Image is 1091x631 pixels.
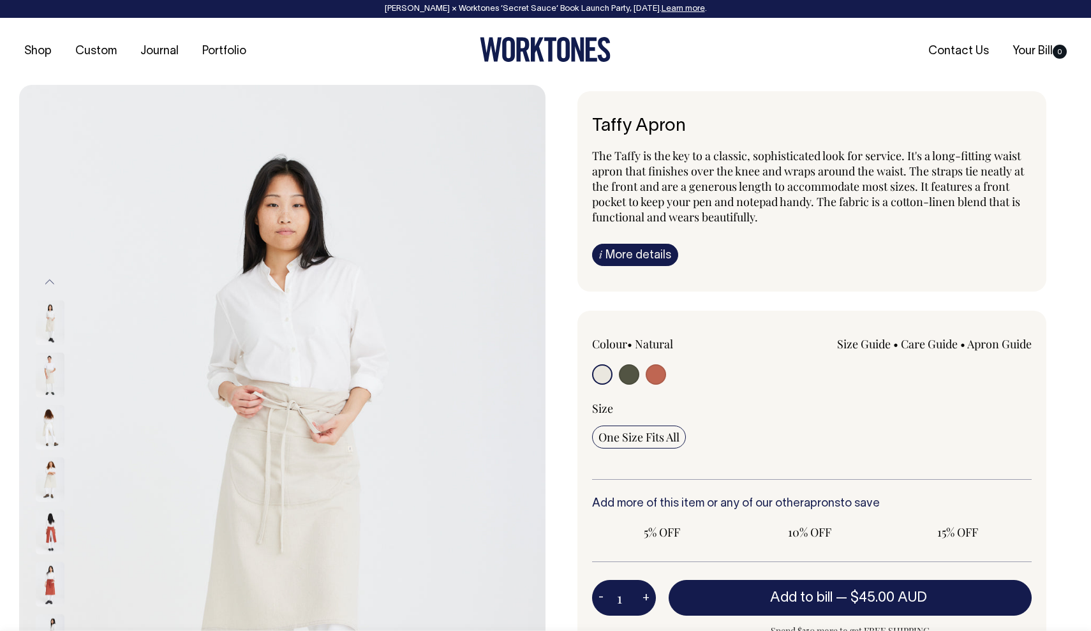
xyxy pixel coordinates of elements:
span: — [836,591,930,604]
span: 5% OFF [598,524,726,540]
a: Portfolio [197,41,251,62]
img: natural [36,457,64,501]
span: 15% OFF [894,524,1021,540]
a: Size Guide [837,336,891,352]
button: - [592,585,610,611]
span: • [627,336,632,352]
img: rust [36,509,64,554]
button: + [636,585,656,611]
a: Learn more [662,5,705,13]
a: Custom [70,41,122,62]
span: • [893,336,898,352]
button: Add to bill —$45.00 AUD [669,580,1032,616]
div: [PERSON_NAME] × Worktones ‘Secret Sauce’ Book Launch Party, [DATE]. . [13,4,1078,13]
input: 15% OFF [887,521,1028,544]
img: natural [36,352,64,397]
img: natural [36,405,64,449]
a: Shop [19,41,57,62]
input: One Size Fits All [592,426,686,449]
h6: Add more of this item or any of our other to save [592,498,1032,510]
span: The Taffy is the key to a classic, sophisticated look for service. It's a long-fitting waist apro... [592,148,1024,225]
img: natural [36,300,64,345]
h6: Taffy Apron [592,117,1032,137]
span: i [599,248,602,261]
span: Add to bill [770,591,833,604]
div: Size [592,401,1032,416]
input: 5% OFF [592,521,732,544]
span: 0 [1053,45,1067,59]
a: aprons [804,498,840,509]
a: Your Bill0 [1007,41,1072,62]
a: Apron Guide [967,336,1032,352]
a: Contact Us [923,41,994,62]
a: Care Guide [901,336,958,352]
a: Journal [135,41,184,62]
span: • [960,336,965,352]
span: One Size Fits All [598,429,679,445]
span: 10% OFF [746,524,874,540]
label: Natural [635,336,673,352]
button: Previous [40,268,59,297]
a: iMore details [592,244,678,266]
div: Colour [592,336,768,352]
span: $45.00 AUD [850,591,927,604]
input: 10% OFF [740,521,880,544]
img: rust [36,561,64,606]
